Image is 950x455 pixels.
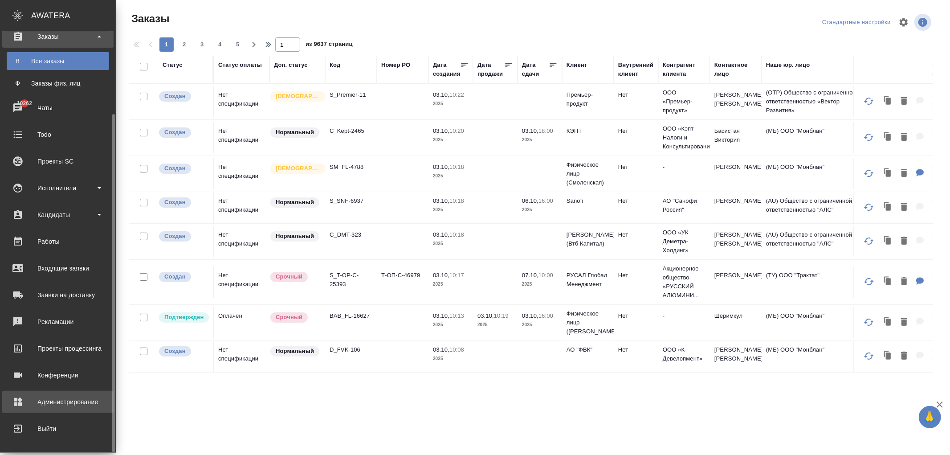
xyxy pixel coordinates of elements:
button: Клонировать [880,313,897,332]
p: 2025 [522,280,558,289]
div: Контрагент клиента [663,61,705,78]
td: Нет спецификации [214,158,269,189]
p: Нормальный [276,232,314,241]
span: 4 [213,40,227,49]
a: Входящие заявки [2,257,114,279]
button: Обновить [858,197,880,218]
p: - [663,163,705,172]
p: Нет [618,163,654,172]
button: 5 [231,37,245,52]
a: Заявки на доставку [2,284,114,306]
p: Нормальный [276,347,314,356]
div: Доп. статус [274,61,308,70]
p: 06.10, [522,197,538,204]
div: Код [330,61,340,70]
p: Срочный [276,272,302,281]
span: 5 [231,40,245,49]
p: 18:00 [538,127,553,134]
p: Нет [618,312,654,320]
a: ФЗаказы физ. лиц [7,74,109,92]
button: Клонировать [880,198,897,217]
div: Дата сдачи [522,61,549,78]
p: S_T-OP-C-25393 [330,271,372,289]
p: 03.10, [433,231,449,238]
button: Обновить [858,312,880,333]
p: 2025 [522,320,558,329]
td: [PERSON_NAME] [710,192,762,223]
button: Удалить [897,164,912,183]
div: Заказы [7,30,109,43]
button: Клонировать [880,232,897,250]
p: ООО «Кэпт Налоги и Консультирование» [663,124,705,151]
p: Создан [164,92,186,101]
p: ООО «К-Девелопмент» [663,345,705,363]
div: Контактное лицо [714,61,757,78]
button: Удалить [897,92,912,111]
p: 2025 [477,320,513,329]
p: 03.10, [433,91,449,98]
td: Нет спецификации [214,341,269,372]
div: Выставляется автоматически при создании заказа [158,163,208,175]
p: 07.10, [522,272,538,279]
div: Клиент [567,61,587,70]
span: 🙏 [922,408,938,426]
div: Выставляется автоматически для первых 3 заказов нового контактного лица. Особое внимание [269,163,321,175]
p: 03.10, [433,197,449,204]
a: Рекламации [2,311,114,333]
p: ООО «Премьер-продукт» [663,88,705,115]
p: BAB_FL-16627 [330,312,372,320]
td: [PERSON_NAME] [PERSON_NAME] [710,341,762,372]
p: Нормальный [276,128,314,137]
td: Нет спецификации [214,192,269,223]
span: Заказы [129,12,169,26]
div: Выставляет КМ после уточнения всех необходимых деталей и получения согласия клиента на запуск. С ... [158,312,208,324]
p: Подтвержден [164,313,204,322]
div: Выставляется автоматически при создании заказа [158,230,208,242]
p: Нет [618,271,654,280]
p: 03.10, [433,164,449,170]
button: Удалить [897,198,912,217]
p: [DEMOGRAPHIC_DATA] [276,164,320,173]
p: C_DMT-323 [330,230,372,239]
td: (МБ) ООО "Монблан" [762,122,868,153]
p: Создан [164,232,186,241]
p: - [663,312,705,320]
div: split button [820,16,893,29]
p: Нет [618,345,654,354]
button: Клонировать [880,128,897,147]
p: КЭПТ [567,127,609,135]
div: Все заказы [11,57,105,66]
td: (МБ) ООО "Монблан" [762,158,868,189]
p: 2025 [522,205,558,214]
p: Создан [164,164,186,173]
p: 2025 [433,135,469,144]
td: Басистая Виктория [710,122,762,153]
p: 03.10, [477,312,494,319]
div: AWATERA [31,7,116,25]
p: Физическое лицо (Смоленская) [567,160,609,187]
p: 03.10, [433,272,449,279]
button: Обновить [858,230,880,252]
button: Обновить [858,127,880,148]
button: 4 [213,37,227,52]
p: Создан [164,198,186,207]
p: Нет [618,230,654,239]
td: Нет спецификации [214,266,269,298]
div: Выставляется автоматически при создании заказа [158,127,208,139]
button: 2 [177,37,192,52]
a: Конференции [2,364,114,386]
p: C_Kept-2465 [330,127,372,135]
button: Обновить [858,345,880,367]
div: Статус по умолчанию для стандартных заказов [269,197,321,209]
button: 3 [195,37,209,52]
div: Выйти [7,422,109,435]
p: [PERSON_NAME] (Втб Капитал) [567,230,609,248]
p: АО "Санофи Россия" [663,197,705,214]
td: (OTP) Общество с ограниченной ответственностью «Вектор Развития» [762,84,868,119]
td: (AU) Общество с ограниченной ответственностью "АЛС" [762,192,868,223]
p: 03.10, [522,312,538,319]
p: Sanofi [567,197,609,205]
p: 2025 [433,99,469,108]
p: Создан [164,347,186,356]
td: Нет спецификации [214,226,269,257]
